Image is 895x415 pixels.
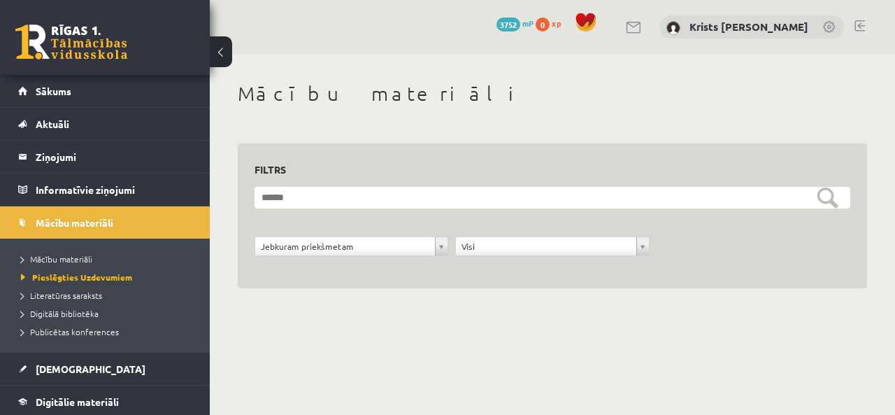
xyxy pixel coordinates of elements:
[36,216,113,229] span: Mācību materiāli
[689,20,808,34] a: Krists [PERSON_NAME]
[36,118,69,130] span: Aktuāli
[15,24,127,59] a: Rīgas 1. Tālmācības vidusskola
[18,75,192,107] a: Sākums
[18,141,192,173] a: Ziņojumi
[21,289,196,302] a: Literatūras saraksts
[21,272,132,283] span: Pieslēgties Uzdevumiem
[18,108,192,140] a: Aktuāli
[21,307,196,320] a: Digitālā bibliotēka
[456,237,648,255] a: Visi
[666,21,680,35] img: Krists Andrejs Zeile
[21,308,99,319] span: Digitālā bibliotēka
[21,253,196,265] a: Mācību materiāli
[18,353,192,385] a: [DEMOGRAPHIC_DATA]
[21,290,102,301] span: Literatūras saraksts
[536,17,550,31] span: 0
[21,326,119,337] span: Publicētas konferences
[36,141,192,173] legend: Ziņojumi
[21,325,196,338] a: Publicētas konferences
[261,237,429,255] span: Jebkuram priekšmetam
[18,206,192,239] a: Mācību materiāli
[36,85,71,97] span: Sākums
[36,363,145,375] span: [DEMOGRAPHIC_DATA]
[36,395,119,408] span: Digitālie materiāli
[536,17,568,29] a: 0 xp
[522,17,534,29] span: mP
[496,17,520,31] span: 3752
[238,82,867,106] h1: Mācību materiāli
[18,174,192,206] a: Informatīvie ziņojumi
[461,237,630,255] span: Visi
[255,237,447,255] a: Jebkuram priekšmetam
[21,253,92,265] span: Mācību materiāli
[552,17,561,29] span: xp
[496,17,534,29] a: 3752 mP
[255,160,833,179] h3: Filtrs
[36,174,192,206] legend: Informatīvie ziņojumi
[21,271,196,283] a: Pieslēgties Uzdevumiem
